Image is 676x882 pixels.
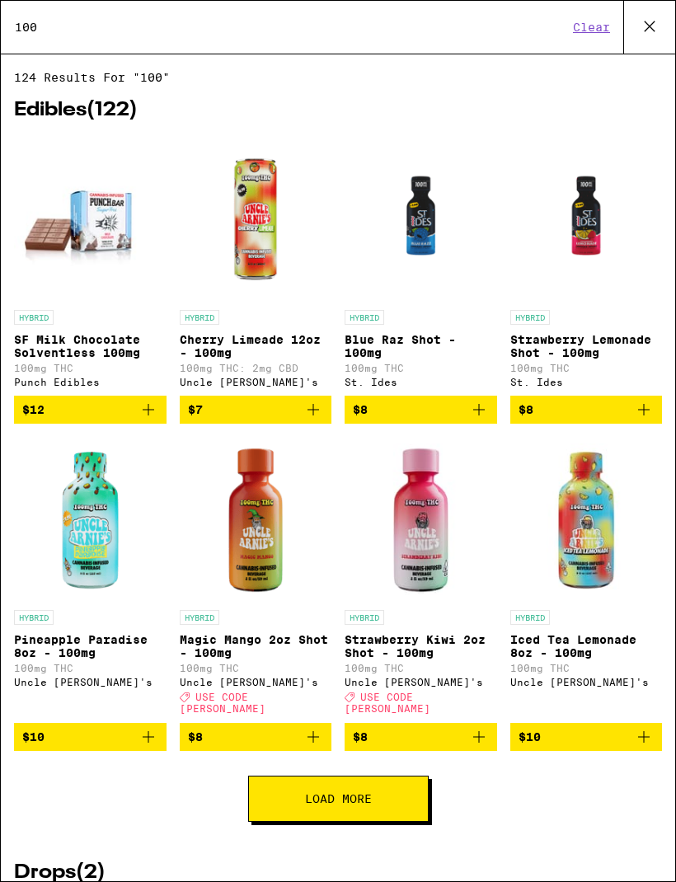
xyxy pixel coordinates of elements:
img: Uncle Arnie's - Cherry Limeade 12oz - 100mg [180,137,332,302]
img: St. Ides - Blue Raz Shot - 100mg [345,137,497,302]
p: HYBRID [180,610,219,625]
span: $8 [353,730,368,744]
button: Add to bag [180,396,332,424]
p: HYBRID [180,310,219,325]
a: Open page for Iced Tea Lemonade 8oz - 100mg from Uncle Arnie's [510,437,663,723]
a: Open page for Strawberry Lemonade Shot - 100mg from St. Ides [510,137,663,396]
p: Blue Raz Shot - 100mg [345,333,497,359]
img: Uncle Arnie's - Strawberry Kiwi 2oz Shot - 100mg [345,437,497,602]
div: Uncle [PERSON_NAME]'s [345,677,497,687]
p: 100mg THC [180,663,332,673]
div: Uncle [PERSON_NAME]'s [180,677,332,687]
p: SF Milk Chocolate Solventless 100mg [14,333,167,359]
span: USE CODE [PERSON_NAME] [345,692,430,714]
p: Iced Tea Lemonade 8oz - 100mg [510,633,663,659]
p: Strawberry Lemonade Shot - 100mg [510,333,663,359]
p: 100mg THC [510,363,663,373]
span: $8 [353,403,368,416]
p: HYBRID [345,310,384,325]
button: Add to bag [345,396,497,424]
p: HYBRID [14,610,54,625]
p: HYBRID [510,310,550,325]
button: Add to bag [14,396,167,424]
button: Clear [568,20,615,35]
p: Cherry Limeade 12oz - 100mg [180,333,332,359]
p: 100mg THC [345,663,497,673]
p: HYBRID [345,610,384,625]
p: HYBRID [510,610,550,625]
a: Open page for Magic Mango 2oz Shot - 100mg from Uncle Arnie's [180,437,332,723]
p: HYBRID [14,310,54,325]
button: Load More [248,776,429,822]
span: $8 [188,730,203,744]
div: Uncle [PERSON_NAME]'s [180,377,332,387]
h2: Edibles ( 122 ) [14,101,662,120]
div: Punch Edibles [14,377,167,387]
a: Open page for Blue Raz Shot - 100mg from St. Ides [345,137,497,396]
p: 100mg THC [510,663,663,673]
img: Punch Edibles - SF Milk Chocolate Solventless 100mg [14,137,167,302]
span: $8 [519,403,533,416]
img: St. Ides - Strawberry Lemonade Shot - 100mg [510,137,663,302]
span: USE CODE [PERSON_NAME] [180,692,265,714]
button: Add to bag [510,723,663,751]
p: 100mg THC [14,363,167,373]
span: Load More [305,793,372,805]
a: Open page for Pineapple Paradise 8oz - 100mg from Uncle Arnie's [14,437,167,723]
div: St. Ides [510,377,663,387]
button: Add to bag [180,723,332,751]
div: Uncle [PERSON_NAME]'s [510,677,663,687]
p: Strawberry Kiwi 2oz Shot - 100mg [345,633,497,659]
a: Open page for Cherry Limeade 12oz - 100mg from Uncle Arnie's [180,137,332,396]
img: Uncle Arnie's - Magic Mango 2oz Shot - 100mg [180,437,332,602]
button: Add to bag [510,396,663,424]
p: 100mg THC: 2mg CBD [180,363,332,373]
p: Magic Mango 2oz Shot - 100mg [180,633,332,659]
button: Add to bag [14,723,167,751]
span: $7 [188,403,203,416]
img: Uncle Arnie's - Pineapple Paradise 8oz - 100mg [14,437,167,602]
div: St. Ides [345,377,497,387]
span: Hi. Need any help? [10,12,119,25]
p: Pineapple Paradise 8oz - 100mg [14,633,167,659]
img: Uncle Arnie's - Iced Tea Lemonade 8oz - 100mg [510,437,663,602]
a: Open page for SF Milk Chocolate Solventless 100mg from Punch Edibles [14,137,167,396]
p: 100mg THC [345,363,497,373]
a: Open page for Strawberry Kiwi 2oz Shot - 100mg from Uncle Arnie's [345,437,497,723]
span: 124 results for "100" [14,71,662,84]
p: 100mg THC [14,663,167,673]
input: Search for products & categories [14,20,568,35]
span: $10 [22,730,45,744]
span: $10 [519,730,541,744]
div: Uncle [PERSON_NAME]'s [14,677,167,687]
button: Add to bag [345,723,497,751]
span: $12 [22,403,45,416]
